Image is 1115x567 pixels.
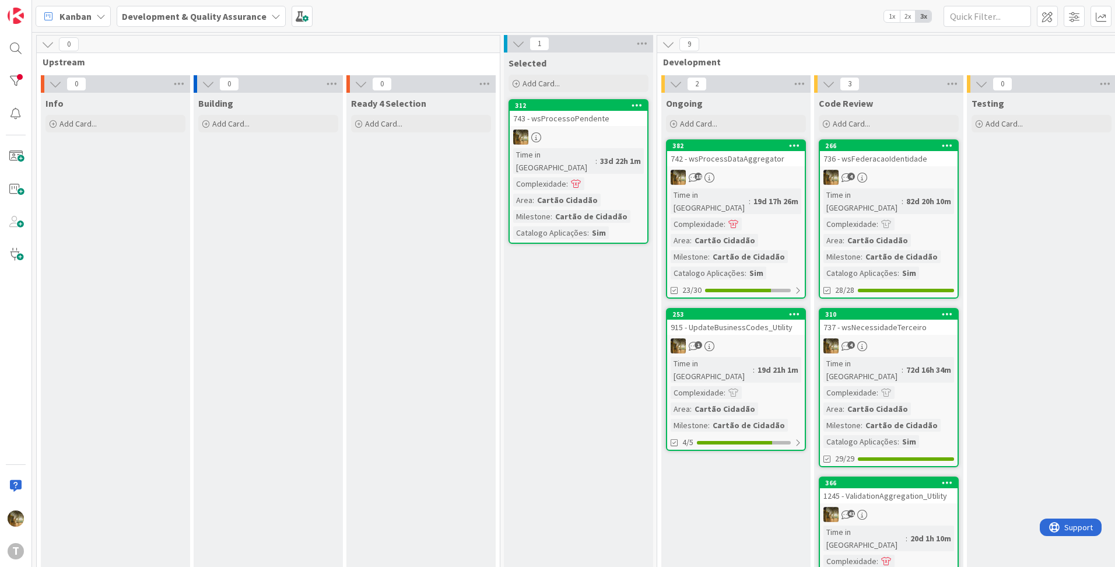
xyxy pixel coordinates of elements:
div: Area [671,402,690,415]
div: 72d 16h 34m [903,363,954,376]
span: : [724,218,725,230]
div: Time in [GEOGRAPHIC_DATA] [823,357,902,383]
span: : [753,363,755,376]
span: : [876,218,878,230]
img: JC [671,170,686,185]
img: Visit kanbanzone.com [8,8,24,24]
div: 19d 17h 26m [751,195,801,208]
span: 29/29 [835,453,854,465]
span: : [876,386,878,399]
div: Area [823,234,843,247]
div: 366 [820,478,958,488]
span: 9 [679,37,699,51]
span: Ready 4 Selection [351,97,426,109]
div: 20d 1h 10m [907,532,954,545]
div: JC [667,170,805,185]
div: Cartão Cidadão [692,234,758,247]
span: Add Card... [212,118,250,129]
span: 1 [530,37,549,51]
img: JC [671,338,686,353]
span: 2 [687,77,707,91]
span: 4 [847,341,855,349]
span: 28/28 [835,284,854,296]
div: 253915 - UpdateBusinessCodes_Utility [667,309,805,335]
div: Catalogo Aplicações [823,267,897,279]
span: : [587,226,589,239]
span: : [566,177,568,190]
div: Cartão Cidadão [534,194,601,206]
span: : [532,194,534,206]
div: Area [823,402,843,415]
div: Catalogo Aplicações [823,435,897,448]
div: Time in [GEOGRAPHIC_DATA] [671,188,749,214]
div: Sim [899,267,919,279]
span: 0 [993,77,1012,91]
span: 1 [695,341,702,349]
span: 3 [840,77,860,91]
div: 266736 - wsFederacaoIdentidade [820,141,958,166]
div: Cartão Cidadão [844,402,911,415]
span: Info [45,97,64,109]
div: 266 [825,142,958,150]
div: Milestone [671,419,708,432]
div: Sim [589,226,609,239]
div: 382 [672,142,805,150]
div: 310 [825,310,958,318]
div: 1245 - ValidationAggregation_Utility [820,488,958,503]
div: 310 [820,309,958,320]
span: Add Card... [833,118,870,129]
div: Time in [GEOGRAPHIC_DATA] [823,526,906,551]
div: Milestone [671,250,708,263]
div: JC [820,507,958,522]
img: JC [823,507,839,522]
span: : [708,419,710,432]
span: : [843,402,844,415]
div: 736 - wsFederacaoIdentidade [820,151,958,166]
span: : [595,155,597,167]
span: 1x [884,10,900,22]
span: : [690,402,692,415]
div: 915 - UpdateBusinessCodes_Utility [667,320,805,335]
div: 382742 - wsProcessDataAggregator [667,141,805,166]
span: 4 [847,173,855,180]
span: : [906,532,907,545]
img: JC [8,510,24,527]
span: : [749,195,751,208]
div: Catalogo Aplicações [671,267,745,279]
span: : [724,386,725,399]
span: Add Card... [523,78,560,89]
div: Complexidade [823,386,876,399]
span: Code Review [819,97,873,109]
span: Add Card... [365,118,402,129]
div: 3661245 - ValidationAggregation_Utility [820,478,958,503]
div: 312 [510,100,647,111]
div: Cartão de Cidadão [710,419,788,432]
div: JC [820,338,958,353]
span: : [861,419,862,432]
div: 33d 22h 1m [597,155,644,167]
img: JC [513,129,528,145]
div: 737 - wsNecessidadeTerceiro [820,320,958,335]
div: Sim [746,267,766,279]
span: : [690,234,692,247]
div: Sim [899,435,919,448]
div: Complexidade [671,386,724,399]
div: Area [513,194,532,206]
div: 366 [825,479,958,487]
span: Add Card... [680,118,717,129]
span: Testing [972,97,1004,109]
img: JC [823,338,839,353]
div: 312743 - wsProcessoPendente [510,100,647,126]
div: JC [510,129,647,145]
span: Ongoing [666,97,703,109]
span: 2x [900,10,916,22]
span: : [902,363,903,376]
div: 253 [667,309,805,320]
span: : [843,234,844,247]
span: 18 [695,173,702,180]
span: 0 [66,77,86,91]
span: : [897,267,899,279]
div: 253 [672,310,805,318]
span: : [745,267,746,279]
span: : [861,250,862,263]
